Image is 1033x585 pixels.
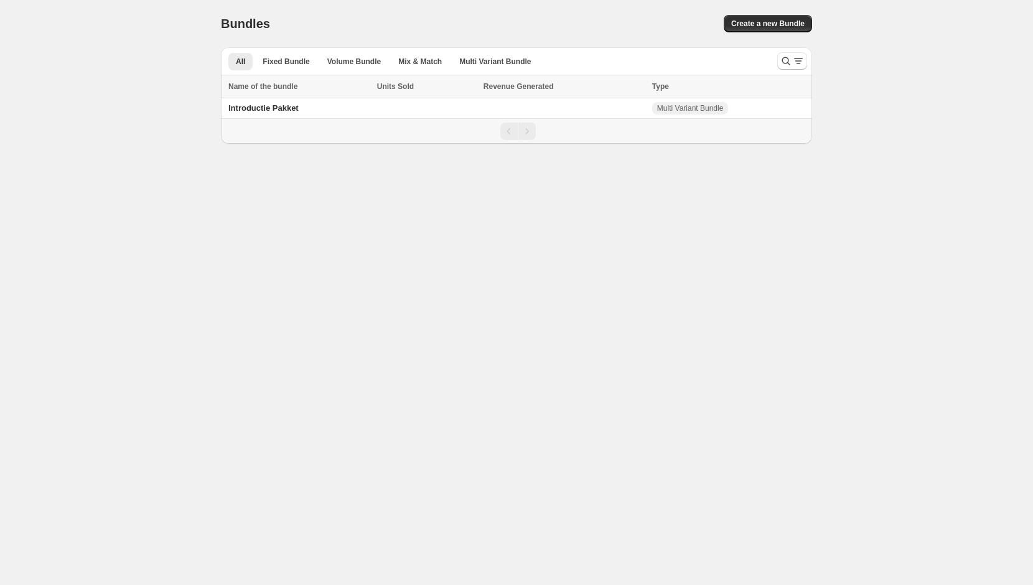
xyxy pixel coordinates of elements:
span: Mix & Match [398,57,442,67]
span: Multi Variant Bundle [459,57,531,67]
span: All [236,57,245,67]
button: Units Sold [377,80,426,93]
div: Name of the bundle [228,80,370,93]
span: Volume Bundle [327,57,381,67]
button: Search and filter results [777,52,807,70]
span: Units Sold [377,80,414,93]
button: Revenue Generated [484,80,566,93]
button: Create a new Bundle [724,15,812,32]
span: Create a new Bundle [731,19,805,29]
div: Type [652,80,805,93]
span: Fixed Bundle [263,57,309,67]
span: Revenue Generated [484,80,554,93]
span: Multi Variant Bundle [657,103,724,113]
nav: Pagination [221,118,812,144]
span: Introductie Pakket [228,103,299,113]
h1: Bundles [221,16,270,31]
